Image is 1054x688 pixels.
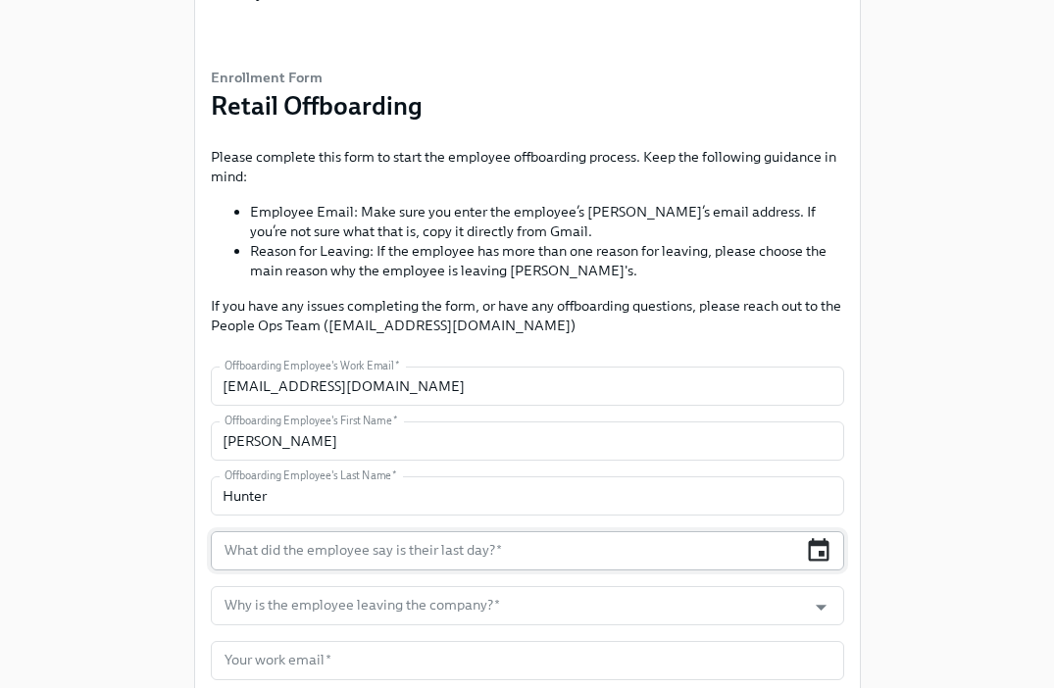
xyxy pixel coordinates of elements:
input: MM/DD/YYYY [211,531,798,570]
li: Reason for Leaving: If the employee has more than one reason for leaving, please choose the main ... [250,241,844,280]
p: Please complete this form to start the employee offboarding process. Keep the following guidance ... [211,147,844,186]
li: Employee Email: Make sure you enter the employee’s [PERSON_NAME]’s email address. If you’re not s... [250,202,844,241]
h3: Retail Offboarding [211,88,423,123]
button: Open [806,592,836,622]
h6: Enrollment Form [211,67,423,88]
p: If you have any issues completing the form, or have any offboarding questions, please reach out t... [211,296,844,335]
